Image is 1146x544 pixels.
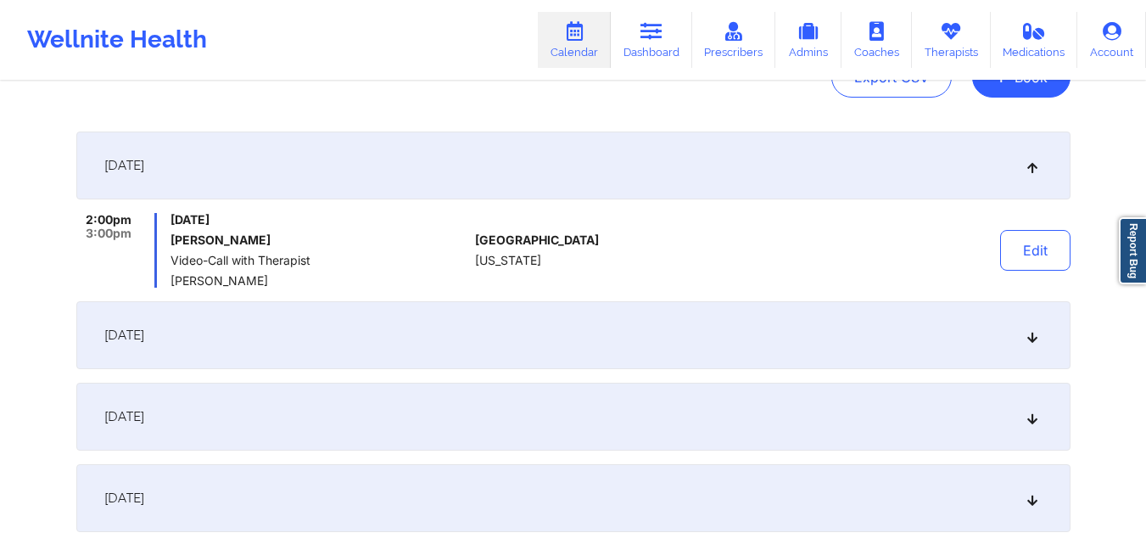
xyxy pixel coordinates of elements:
[692,12,776,68] a: Prescribers
[171,274,468,288] span: [PERSON_NAME]
[1000,230,1071,271] button: Edit
[841,12,912,68] a: Coaches
[538,12,611,68] a: Calendar
[171,233,468,247] h6: [PERSON_NAME]
[171,254,468,267] span: Video-Call with Therapist
[991,12,1078,68] a: Medications
[104,490,144,507] span: [DATE]
[171,213,468,227] span: [DATE]
[912,12,991,68] a: Therapists
[775,12,841,68] a: Admins
[475,254,541,267] span: [US_STATE]
[104,327,144,344] span: [DATE]
[1119,217,1146,284] a: Report Bug
[1077,12,1146,68] a: Account
[611,12,692,68] a: Dashboard
[995,72,1008,81] span: +
[475,233,599,247] span: [GEOGRAPHIC_DATA]
[104,408,144,425] span: [DATE]
[104,157,144,174] span: [DATE]
[86,227,131,240] span: 3:00pm
[86,213,131,227] span: 2:00pm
